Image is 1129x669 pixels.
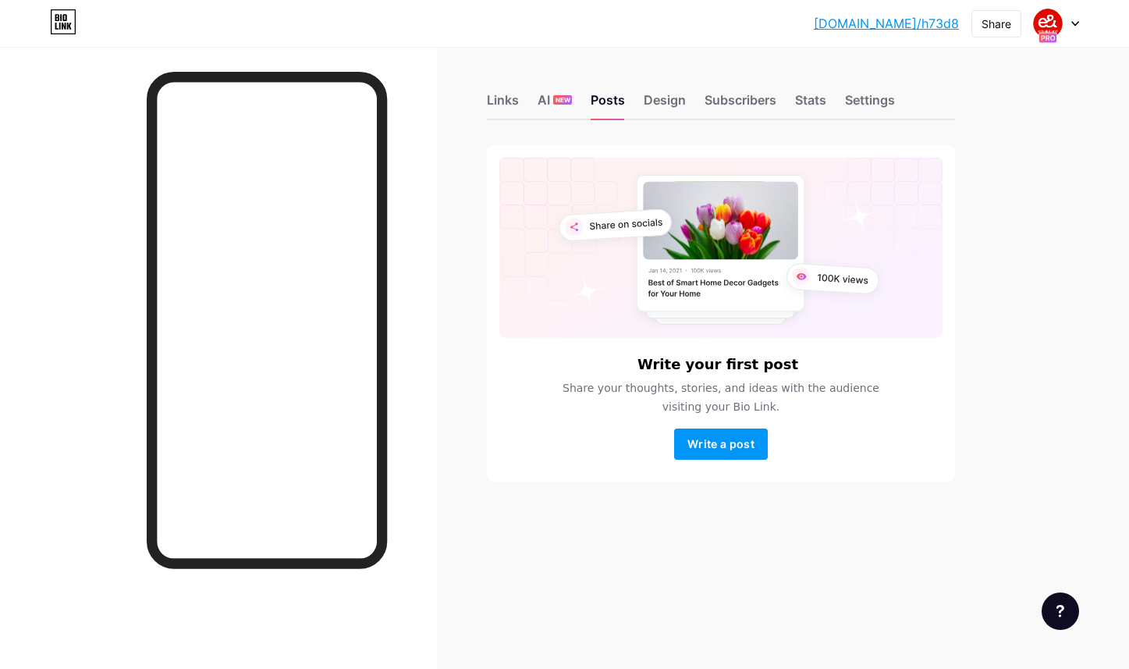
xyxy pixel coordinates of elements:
[814,14,959,33] a: [DOMAIN_NAME]/h73d8
[982,16,1011,32] div: Share
[674,429,768,460] button: Write a post
[637,357,798,372] h6: Write your first post
[538,91,572,119] div: AI
[556,95,570,105] span: NEW
[1033,9,1063,38] img: 7r5u
[687,437,754,450] span: Write a post
[487,91,519,119] div: Links
[795,91,826,119] div: Stats
[705,91,776,119] div: Subscribers
[644,91,686,119] div: Design
[544,379,898,416] span: Share your thoughts, stories, and ideas with the audience visiting your Bio Link.
[591,91,625,119] div: Posts
[845,91,895,119] div: Settings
